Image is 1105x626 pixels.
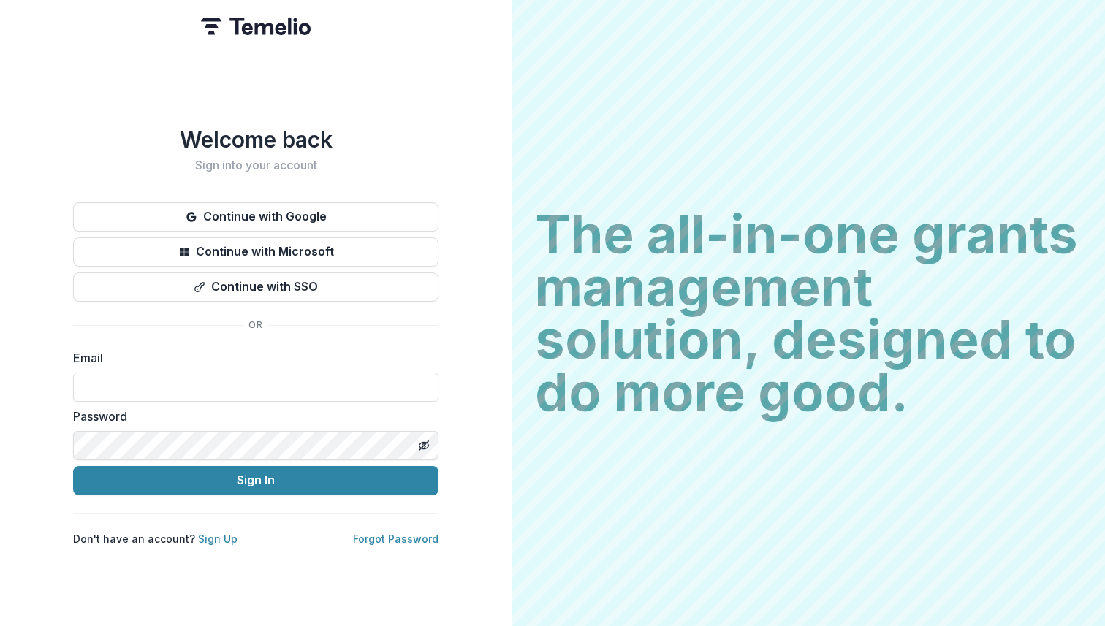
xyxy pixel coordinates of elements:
img: Temelio [201,18,311,35]
a: Forgot Password [353,533,438,545]
button: Continue with SSO [73,272,438,302]
h1: Welcome back [73,126,438,153]
button: Sign In [73,466,438,495]
button: Continue with Microsoft [73,237,438,267]
button: Continue with Google [73,202,438,232]
p: Don't have an account? [73,531,238,546]
label: Email [73,349,430,367]
button: Toggle password visibility [412,434,436,457]
a: Sign Up [198,533,238,545]
label: Password [73,408,430,425]
h2: Sign into your account [73,159,438,172]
